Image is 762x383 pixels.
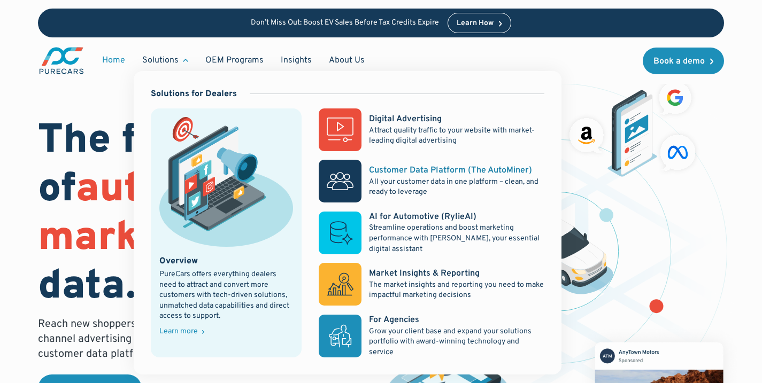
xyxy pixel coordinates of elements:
[38,317,363,362] p: Reach new shoppers and nurture existing clients through an omni-channel advertising approach comb...
[38,46,85,75] a: main
[159,269,293,322] div: PureCars offers everything dealers need to attract and convert more customers with tech-driven so...
[38,118,368,312] h1: The future of is data.
[272,50,320,71] a: Insights
[38,165,296,264] span: automotive marketing
[151,108,302,357] a: marketing illustration showing social media channels and campaignsOverviewPureCars offers everyth...
[319,263,544,306] a: Market Insights & ReportingThe market insights and reporting you need to make impactful marketing...
[369,326,544,358] p: Grow your client base and expand your solutions portfolio with award-winning technology and service
[369,314,419,326] div: For Agencies
[369,280,544,301] p: The market insights and reporting you need to make impactful marketing decisions
[369,177,544,198] p: All your customer data in one platform – clean, and ready to leverage
[457,20,494,27] div: Learn How
[159,255,198,267] div: Overview
[369,113,442,125] div: Digital Advertising
[319,211,544,254] a: AI for Automotive (RylieAI)Streamline operations and boost marketing performance with [PERSON_NAM...
[134,50,197,71] div: Solutions
[251,19,439,28] p: Don’t Miss Out: Boost EV Sales Before Tax Credits Expire
[643,48,724,74] a: Book a demo
[94,50,134,71] a: Home
[151,88,237,100] div: Solutions for Dealers
[319,108,544,151] a: Digital AdvertisingAttract quality traffic to your website with market-leading digital advertising
[38,46,85,75] img: purecars logo
[369,223,544,254] p: Streamline operations and boost marketing performance with [PERSON_NAME], your essential digital ...
[142,54,179,66] div: Solutions
[197,50,272,71] a: OEM Programs
[319,314,544,357] a: For AgenciesGrow your client base and expand your solutions portfolio with award-winning technolo...
[320,50,373,71] a: About Us
[448,13,511,33] a: Learn How
[369,165,532,176] div: Customer Data Platform (The AutoMiner)
[159,328,198,335] div: Learn more
[565,77,701,177] img: ads on social media and advertising partners
[134,71,561,375] nav: Solutions
[369,268,480,279] div: Market Insights & Reporting
[369,211,476,223] div: AI for Automotive (RylieAI)
[653,57,705,66] div: Book a demo
[319,160,544,202] a: Customer Data Platform (The AutoMiner)All your customer data in one platform – clean, and ready t...
[369,126,544,146] p: Attract quality traffic to your website with market-leading digital advertising
[159,117,293,246] img: marketing illustration showing social media channels and campaigns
